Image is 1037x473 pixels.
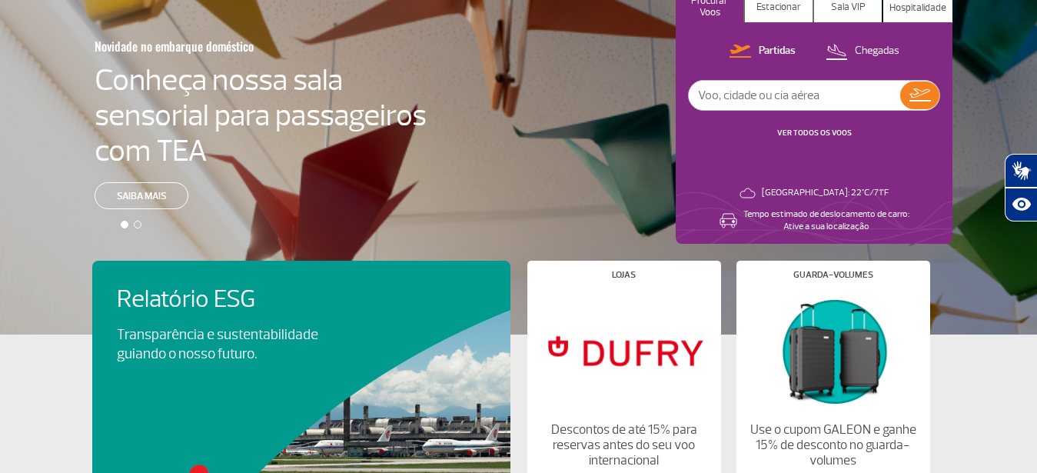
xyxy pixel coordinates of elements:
h4: Relatório ESG [117,285,361,314]
button: Abrir tradutor de língua de sinais. [1005,154,1037,188]
h4: Conheça nossa sala sensorial para passageiros com TEA [95,62,427,168]
img: Guarda-volumes [749,291,916,410]
p: Partidas [759,44,796,58]
p: Sala VIP [831,2,866,13]
p: Transparência e sustentabilidade guiando o nosso futuro. [117,325,335,364]
a: Saiba mais [95,182,188,209]
p: Descontos de até 15% para reservas antes do seu voo internacional [540,422,707,468]
p: Tempo estimado de deslocamento de carro: Ative a sua localização [743,208,909,233]
h4: Lojas [612,271,636,279]
p: Hospitalidade [889,2,946,14]
div: Plugin de acessibilidade da Hand Talk. [1005,154,1037,222]
button: Abrir recursos assistivos. [1005,188,1037,222]
button: VER TODOS OS VOOS [773,127,856,139]
a: VER TODOS OS VOOS [777,128,852,138]
img: Lojas [540,291,707,410]
p: [GEOGRAPHIC_DATA]: 22°C/71°F [762,187,889,199]
a: Relatório ESGTransparência e sustentabilidade guiando o nosso futuro. [117,285,486,364]
p: Chegadas [855,44,899,58]
p: Estacionar [756,2,801,13]
p: Use o cupom GALEON e ganhe 15% de desconto no guarda-volumes [749,422,916,468]
input: Voo, cidade ou cia aérea [689,81,900,110]
h4: Guarda-volumes [793,271,873,279]
button: Partidas [725,42,800,62]
button: Chegadas [821,42,904,62]
h3: Novidade no embarque doméstico [95,30,351,62]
